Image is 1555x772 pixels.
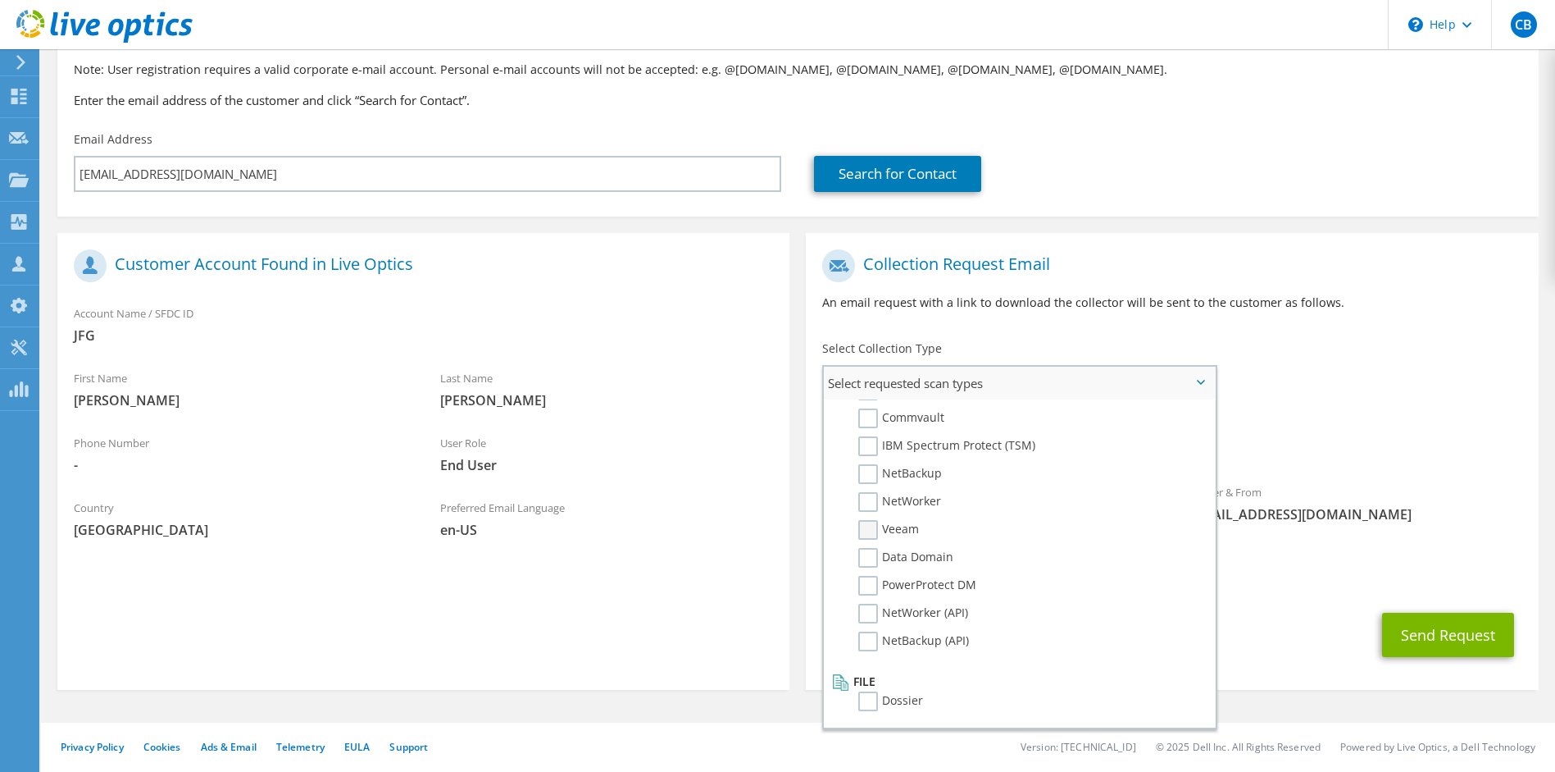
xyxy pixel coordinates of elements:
div: Preferred Email Language [424,491,790,547]
a: Privacy Policy [61,740,124,754]
span: Select requested scan types [824,367,1214,400]
a: EULA [344,740,370,754]
span: [PERSON_NAME] [440,391,774,409]
div: Requested Collections [806,406,1538,467]
label: NetWorker [858,492,941,512]
div: Country [57,491,424,547]
label: Veeam [858,520,919,540]
span: End User [440,456,774,474]
span: CB [1511,11,1537,38]
a: Search for Contact [814,156,981,192]
label: IBM Spectrum Protect (TSM) [858,436,1035,456]
label: Dossier [858,692,923,711]
li: Version: [TECHNICAL_ID] [1021,740,1136,754]
p: An email request with a link to download the collector will be sent to the customer as follows. [822,294,1521,312]
div: CC & Reply To [806,540,1538,596]
label: PowerProtect DM [858,576,976,596]
div: User Role [424,426,790,482]
button: Send Request [1382,613,1514,657]
span: [PERSON_NAME] [74,391,407,409]
span: [GEOGRAPHIC_DATA] [74,521,407,539]
label: Data Domain [858,548,953,568]
div: First Name [57,361,424,418]
div: To [806,475,1172,532]
span: en-US [440,521,774,539]
a: Cookies [143,740,181,754]
h1: Customer Account Found in Live Optics [74,249,765,282]
span: - [74,456,407,474]
div: Account Name / SFDC ID [57,296,789,353]
div: Sender & From [1172,475,1539,532]
a: Telemetry [276,740,325,754]
li: © 2025 Dell Inc. All Rights Reserved [1156,740,1321,754]
label: Commvault [858,409,944,428]
label: NetWorker (API) [858,604,968,624]
a: Support [389,740,428,754]
label: Select Collection Type [822,340,942,357]
label: Email Address [74,131,152,148]
span: [EMAIL_ADDRESS][DOMAIN_NAME] [1189,505,1522,523]
li: File [828,672,1206,692]
label: NetBackup [858,464,942,484]
span: JFG [74,327,773,345]
div: Last Name [424,361,790,418]
h3: Enter the email address of the customer and click “Search for Contact”. [74,91,1522,109]
a: Ads & Email [201,740,257,754]
h1: Collection Request Email [822,249,1513,282]
div: Phone Number [57,426,424,482]
svg: \n [1408,17,1423,32]
label: NetBackup (API) [858,632,969,651]
p: Note: User registration requires a valid corporate e-mail account. Personal e-mail accounts will ... [74,61,1522,79]
li: Powered by Live Optics, a Dell Technology [1340,740,1535,754]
